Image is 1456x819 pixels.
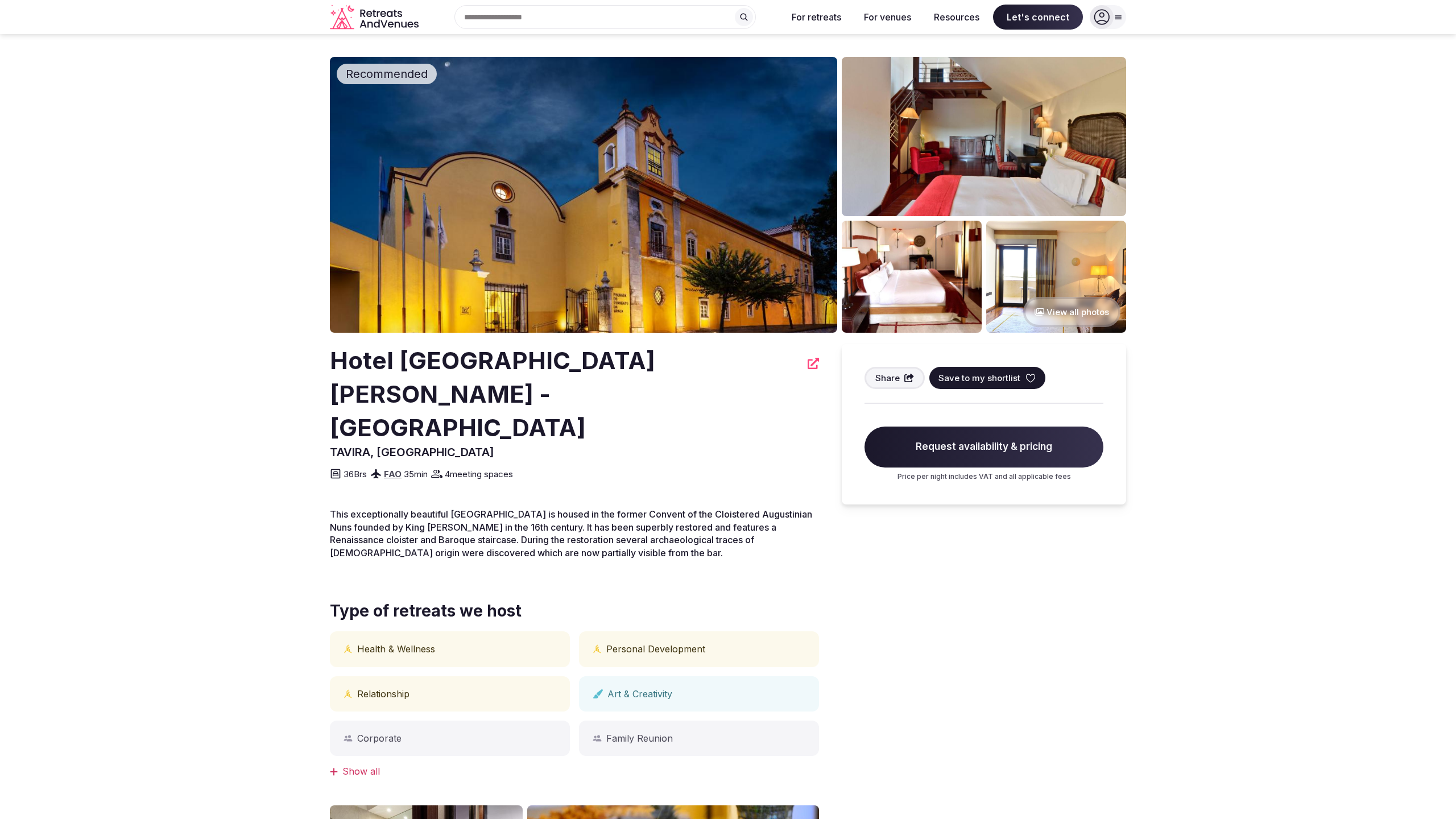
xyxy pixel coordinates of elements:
button: Save to my shortlist [929,367,1045,389]
img: Venue gallery photo [842,57,1126,216]
button: Share [864,367,925,389]
button: Physical and mental health icon tooltip [593,644,602,653]
span: This exceptionally beautiful [GEOGRAPHIC_DATA] is housed in the former Convent of the Cloistered ... [330,508,812,558]
div: Recommended [337,64,437,84]
span: TAVIRA, [GEOGRAPHIC_DATA] [330,445,494,459]
a: Visit the homepage [330,5,421,30]
h2: Hotel [GEOGRAPHIC_DATA][PERSON_NAME] - [GEOGRAPHIC_DATA] [330,344,801,444]
span: Save to my shortlist [938,372,1020,384]
img: Venue gallery photo [842,221,982,333]
span: Type of retreats we host [330,600,819,622]
span: 36 Brs [344,468,367,480]
button: Physical and mental health icon tooltip [344,644,353,653]
button: Arts icon tooltip [593,689,603,698]
span: Recommended [341,66,432,82]
div: Show all [330,765,819,777]
span: Request availability & pricing [864,427,1103,468]
button: Social and business icon tooltip [344,734,353,743]
button: Resources [925,5,988,30]
span: 35 min [404,468,428,480]
span: 4 meeting spaces [445,468,513,480]
img: Venue gallery photo [986,221,1126,333]
span: Let's connect [993,5,1083,30]
a: FAO [384,469,402,479]
img: Venue cover photo [330,57,837,333]
button: Social and business icon tooltip [593,734,602,743]
button: View all photos [1023,297,1120,327]
button: For retreats [783,5,850,30]
span: Share [875,372,900,384]
p: Price per night includes VAT and all applicable fees [864,472,1103,482]
button: Physical and mental health icon tooltip [344,689,353,698]
svg: Retreats and Venues company logo [330,5,421,30]
button: For venues [855,5,920,30]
